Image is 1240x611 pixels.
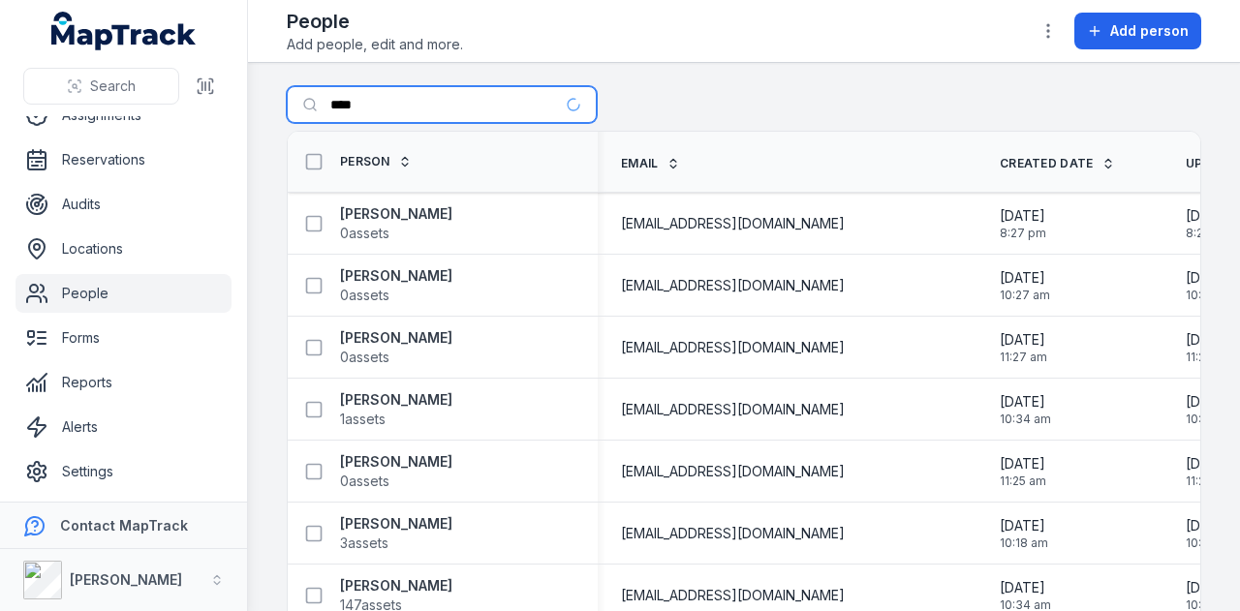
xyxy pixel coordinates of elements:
[1000,474,1046,489] span: 11:25 am
[15,229,232,268] a: Locations
[1186,330,1233,365] time: 1/30/2025, 11:27:01 AM
[1110,21,1189,41] span: Add person
[1000,516,1048,535] span: [DATE]
[621,462,845,481] span: [EMAIL_ADDRESS][DOMAIN_NAME]
[1000,156,1094,171] span: Created Date
[340,328,452,367] a: [PERSON_NAME]0assets
[1186,578,1237,597] span: [DATE]
[340,452,452,472] strong: [PERSON_NAME]
[1000,268,1050,288] span: [DATE]
[23,68,179,105] button: Search
[340,204,452,243] a: [PERSON_NAME]0assets
[1000,412,1051,427] span: 10:34 am
[1186,268,1236,288] span: [DATE]
[1186,454,1233,489] time: 1/20/2025, 11:26:11 AM
[340,204,452,224] strong: [PERSON_NAME]
[1186,516,1234,551] time: 3/18/2025, 10:18:16 AM
[340,154,412,169] a: Person
[1186,412,1237,427] span: 10:34 am
[1000,454,1046,489] time: 1/20/2025, 11:25:17 AM
[1186,268,1236,303] time: 3/18/2025, 10:27:57 AM
[1000,288,1050,303] span: 10:27 am
[340,452,452,491] a: [PERSON_NAME]0assets
[51,12,197,50] a: MapTrack
[1186,392,1237,427] time: 3/18/2025, 10:34:13 AM
[621,156,659,171] span: Email
[287,8,463,35] h2: People
[1000,392,1051,427] time: 3/18/2025, 10:34:13 AM
[15,408,232,446] a: Alerts
[1000,392,1051,412] span: [DATE]
[15,274,232,313] a: People
[340,514,452,534] strong: [PERSON_NAME]
[340,328,452,348] strong: [PERSON_NAME]
[15,363,232,402] a: Reports
[340,390,452,410] strong: [PERSON_NAME]
[1000,330,1047,350] span: [DATE]
[1186,206,1232,226] span: [DATE]
[340,266,452,305] a: [PERSON_NAME]0assets
[621,400,845,419] span: [EMAIL_ADDRESS][DOMAIN_NAME]
[621,524,845,543] span: [EMAIL_ADDRESS][DOMAIN_NAME]
[1000,454,1046,474] span: [DATE]
[340,472,389,491] span: 0 assets
[340,224,389,243] span: 0 assets
[1000,535,1048,551] span: 10:18 am
[1186,226,1232,241] span: 8:27 pm
[1186,392,1237,412] span: [DATE]
[1000,516,1048,551] time: 3/18/2025, 10:18:16 AM
[1186,330,1233,350] span: [DATE]
[1000,578,1051,597] span: [DATE]
[340,286,389,305] span: 0 assets
[287,35,463,54] span: Add people, edit and more.
[60,517,188,534] strong: Contact MapTrack
[1186,516,1234,535] span: [DATE]
[1000,206,1046,241] time: 9/2/2025, 8:27:26 PM
[621,338,845,357] span: [EMAIL_ADDRESS][DOMAIN_NAME]
[1186,535,1234,551] span: 10:18 am
[1186,206,1232,241] time: 9/2/2025, 8:27:26 PM
[1000,156,1115,171] a: Created Date
[1000,226,1046,241] span: 8:27 pm
[621,156,680,171] a: Email
[1000,206,1046,226] span: [DATE]
[340,410,386,429] span: 1 assets
[15,185,232,224] a: Audits
[1186,350,1233,365] span: 11:27 am
[340,576,452,596] strong: [PERSON_NAME]
[340,390,452,429] a: [PERSON_NAME]1assets
[1000,330,1047,365] time: 1/30/2025, 11:27:01 AM
[1000,350,1047,365] span: 11:27 am
[621,276,845,295] span: [EMAIL_ADDRESS][DOMAIN_NAME]
[340,266,452,286] strong: [PERSON_NAME]
[340,534,388,553] span: 3 assets
[1000,268,1050,303] time: 3/18/2025, 10:27:57 AM
[340,154,390,169] span: Person
[1186,288,1236,303] span: 10:27 am
[340,348,389,367] span: 0 assets
[1186,454,1233,474] span: [DATE]
[1186,474,1233,489] span: 11:26 am
[621,214,845,233] span: [EMAIL_ADDRESS][DOMAIN_NAME]
[15,140,232,179] a: Reservations
[621,586,845,605] span: [EMAIL_ADDRESS][DOMAIN_NAME]
[15,452,232,491] a: Settings
[340,514,452,553] a: [PERSON_NAME]3assets
[1074,13,1201,49] button: Add person
[90,76,136,96] span: Search
[70,571,182,588] strong: [PERSON_NAME]
[15,319,232,357] a: Forms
